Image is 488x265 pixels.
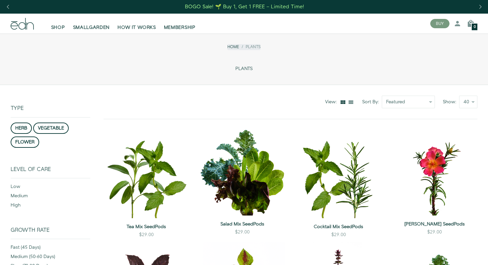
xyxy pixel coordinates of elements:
[51,24,65,31] span: SHOP
[11,166,90,178] div: Level of Care
[430,19,449,28] button: BUY
[33,123,69,134] button: vegetable
[104,130,189,218] img: Tea Mix SeedPods
[239,44,261,50] li: Plants
[164,24,196,31] span: MEMBERSHIP
[73,24,110,31] span: SMALLGARDEN
[139,231,154,238] div: $29.00
[11,202,90,211] div: high
[443,99,459,105] label: Show:
[47,16,69,31] a: SHOP
[227,44,239,50] a: Home
[296,223,381,230] a: Cocktail Mix SeedPods
[235,66,253,72] span: PLANTS
[200,221,285,227] a: Salad Mix SeedPods
[104,223,189,230] a: Tea Mix SeedPods
[185,2,305,12] a: BOGO Sale! 🌱 Buy 1, Get 1 FREE – Limited Time!
[474,25,476,29] span: 0
[362,99,382,105] label: Sort By:
[11,136,39,148] button: flower
[118,24,156,31] span: HOW IT WORKS
[69,16,114,31] a: SMALLGARDEN
[427,229,442,235] div: $29.00
[160,16,200,31] a: MEMBERSHIP
[331,231,346,238] div: $29.00
[11,183,90,193] div: low
[11,227,90,239] div: Growth Rate
[235,229,250,235] div: $29.00
[114,16,160,31] a: HOW IT WORKS
[296,130,381,218] img: Cocktail Mix SeedPods
[11,244,90,253] div: fast (45 days)
[200,130,285,216] img: Salad Mix SeedPods
[325,99,340,105] div: View:
[11,193,90,202] div: medium
[392,221,478,227] a: [PERSON_NAME] SeedPods
[11,123,32,134] button: herb
[392,130,478,216] img: Moss Rose SeedPods
[11,85,90,117] div: Type
[11,253,90,263] div: medium (50-60 days)
[185,3,304,10] div: BOGO Sale! 🌱 Buy 1, Get 1 FREE – Limited Time!
[227,44,261,50] nav: breadcrumbs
